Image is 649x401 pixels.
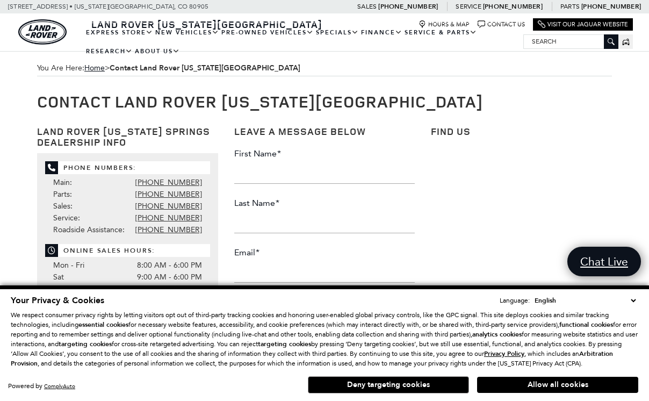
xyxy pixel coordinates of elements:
[378,2,438,11] a: [PHONE_NUMBER]
[37,92,612,110] h1: Contact Land Rover [US_STATE][GEOGRAPHIC_DATA]
[234,247,259,259] label: Email
[37,60,612,76] div: Breadcrumbs
[45,161,210,174] span: Phone Numbers:
[53,178,72,187] span: Main:
[234,212,415,233] input: Last Name*
[560,3,580,10] span: Parts
[360,23,403,42] a: Finance
[220,23,315,42] a: Pre-Owned Vehicles
[53,202,73,211] span: Sales:
[135,202,202,211] a: [PHONE_NUMBER]
[478,20,525,28] a: Contact Us
[134,42,181,61] a: About Us
[53,225,125,234] span: Roadside Assistance:
[78,320,128,329] strong: essential cookies
[8,383,75,390] div: Powered by
[456,3,481,10] span: Service
[477,377,638,393] button: Allow all cookies
[37,60,612,76] span: You Are Here:
[431,126,612,137] h3: Find Us
[53,261,84,270] span: Mon - Fri
[258,340,311,348] strong: targeting cookies
[532,295,638,306] select: Language Select
[178,283,202,295] span: Closed
[234,261,415,283] input: Email*
[559,320,613,329] strong: functional cookies
[538,20,628,28] a: Visit Our Jaguar Website
[135,225,202,234] a: [PHONE_NUMBER]
[431,142,612,355] iframe: Google Maps iframe
[403,23,478,42] a: Service & Parts
[472,330,522,339] strong: analytics cookies
[84,63,300,73] span: >
[484,350,524,357] a: Privacy Policy
[85,42,134,61] a: Research
[53,273,64,282] span: Sat
[234,162,415,184] input: First Name*
[59,340,112,348] strong: targeting cookies
[8,3,208,10] a: [STREET_ADDRESS] • [US_STATE][GEOGRAPHIC_DATA], CO 80905
[53,190,72,199] span: Parts:
[483,2,543,11] a: [PHONE_NUMBER]
[137,260,202,271] span: 8:00 AM - 6:00 PM
[85,18,329,31] a: Land Rover [US_STATE][GEOGRAPHIC_DATA]
[357,3,377,10] span: Sales
[575,254,633,269] span: Chat Live
[137,271,202,283] span: 9:00 AM - 6:00 PM
[37,126,218,148] h3: Land Rover [US_STATE] Springs Dealership Info
[154,23,220,42] a: New Vehicles
[84,63,105,73] a: Home
[234,148,281,160] label: First Name
[85,23,154,42] a: EXPRESS STORE
[53,284,66,293] span: Sun
[135,213,202,223] a: [PHONE_NUMBER]
[484,349,524,358] u: Privacy Policy
[234,126,415,137] h3: Leave a Message Below
[110,63,300,73] strong: Contact Land Rover [US_STATE][GEOGRAPHIC_DATA]
[11,295,104,306] span: Your Privacy & Cookies
[581,2,641,11] a: [PHONE_NUMBER]
[500,297,530,304] div: Language:
[234,197,279,209] label: Last Name
[135,178,202,187] a: [PHONE_NUMBER]
[567,247,641,276] a: Chat Live
[44,383,75,390] a: ComplyAuto
[135,190,202,199] a: [PHONE_NUMBER]
[91,18,322,31] span: Land Rover [US_STATE][GEOGRAPHIC_DATA]
[524,35,618,48] input: Search
[11,310,638,368] p: We respect consumer privacy rights by letting visitors opt out of third-party tracking cookies an...
[53,213,80,223] span: Service:
[419,20,470,28] a: Hours & Map
[18,19,67,45] a: land-rover
[45,244,210,257] span: Online Sales Hours:
[308,376,469,393] button: Deny targeting cookies
[85,23,523,61] nav: Main Navigation
[315,23,360,42] a: Specials
[18,19,67,45] img: Land Rover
